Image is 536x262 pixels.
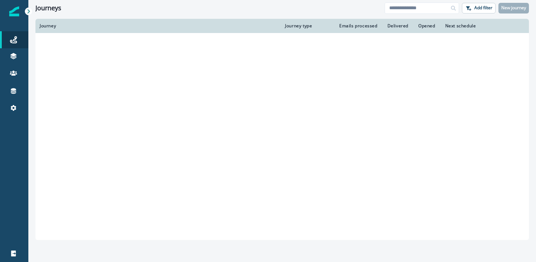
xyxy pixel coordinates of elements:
button: Add filter [462,3,496,13]
p: Add filter [474,5,492,10]
div: Journey [40,23,277,29]
div: Next schedule [445,23,507,29]
div: Journey type [285,23,329,29]
div: Emails processed [338,23,379,29]
button: New journey [498,3,529,13]
img: Inflection [9,6,19,16]
div: Delivered [387,23,410,29]
p: New journey [501,5,526,10]
h1: Journeys [35,4,61,12]
div: Opened [418,23,437,29]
